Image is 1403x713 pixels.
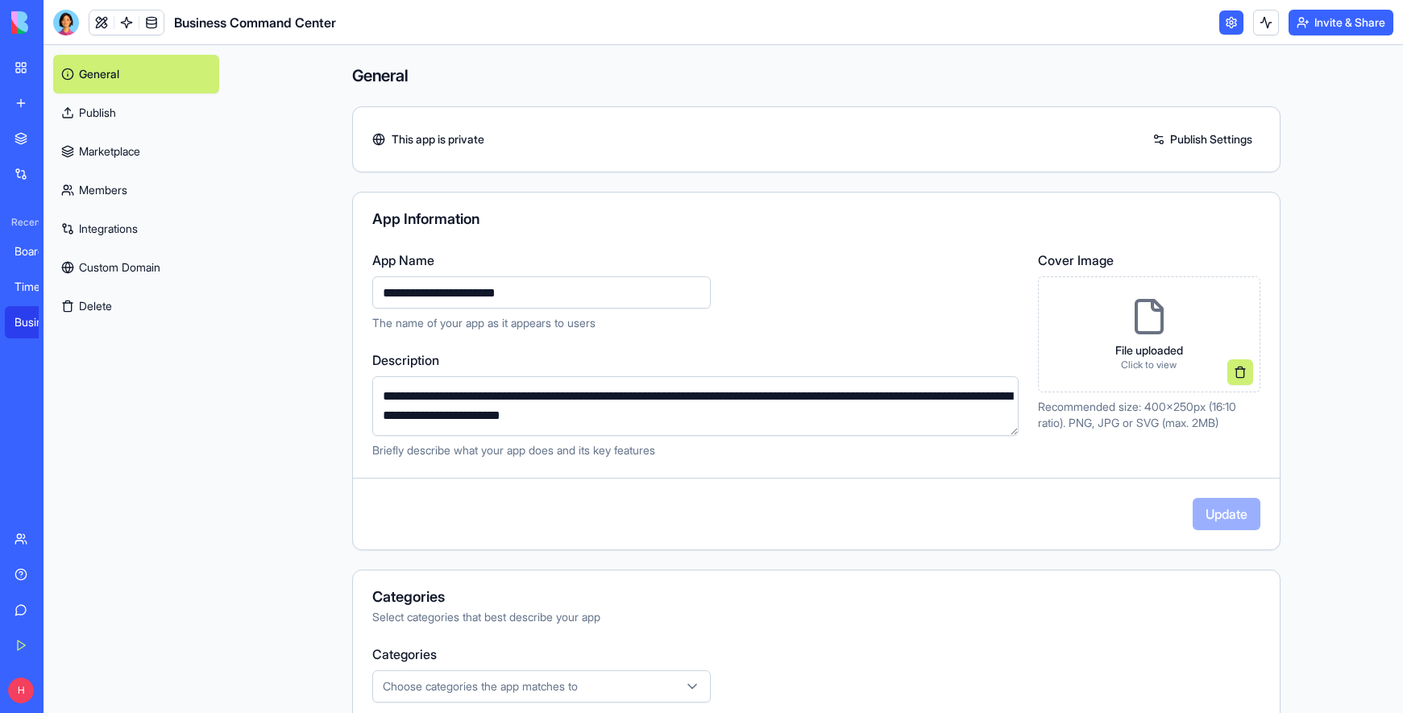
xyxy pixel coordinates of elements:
label: App Name [372,251,1019,270]
div: File uploadedClick to view [1038,276,1260,392]
a: Boardroom [5,235,69,267]
span: Recent [5,216,39,229]
span: H [8,678,34,703]
a: General [53,55,219,93]
div: Business Command Center [15,314,60,330]
p: The name of your app as it appears to users [372,315,1019,331]
div: App Information [372,212,1260,226]
p: Click to view [1115,359,1183,371]
div: Categories [372,590,1260,604]
a: Publish [53,93,219,132]
h4: General [352,64,1281,87]
button: Choose categories the app matches to [372,670,711,703]
a: TimeTracker Pro [5,271,69,303]
p: File uploaded [1115,342,1183,359]
p: Briefly describe what your app does and its key features [372,442,1019,458]
span: This app is private [392,131,484,147]
a: Publish Settings [1144,126,1260,152]
a: Integrations [53,209,219,248]
label: Cover Image [1038,251,1260,270]
a: Custom Domain [53,248,219,287]
span: Business Command Center [174,13,336,32]
a: Business Command Center [5,306,69,338]
label: Categories [372,645,1260,664]
div: Boardroom [15,243,60,259]
div: Select categories that best describe your app [372,609,1260,625]
label: Description [372,350,1019,370]
button: Invite & Share [1289,10,1393,35]
span: Choose categories the app matches to [383,678,578,694]
p: Recommended size: 400x250px (16:10 ratio). PNG, JPG or SVG (max. 2MB) [1038,399,1260,431]
a: Marketplace [53,132,219,171]
img: logo [11,11,111,34]
a: Members [53,171,219,209]
button: Delete [53,287,219,325]
div: TimeTracker Pro [15,279,60,295]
